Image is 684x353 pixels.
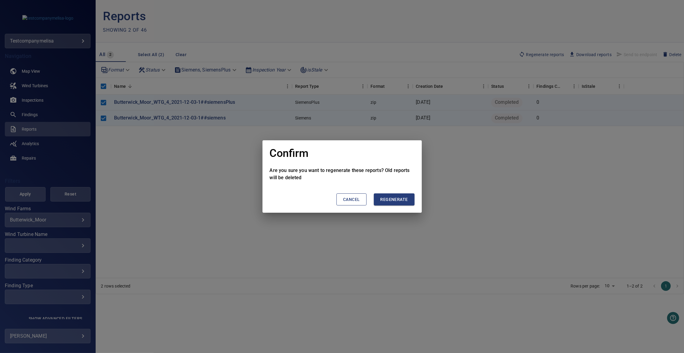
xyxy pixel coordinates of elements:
button: Cancel [336,193,366,206]
span: Regenerate [380,196,408,203]
span: Cancel [343,196,360,203]
button: Regenerate [374,193,415,206]
h1: Confirm [270,148,309,160]
p: Are you sure you want to regenerate these reports? Old reports will be deleted [270,167,415,181]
